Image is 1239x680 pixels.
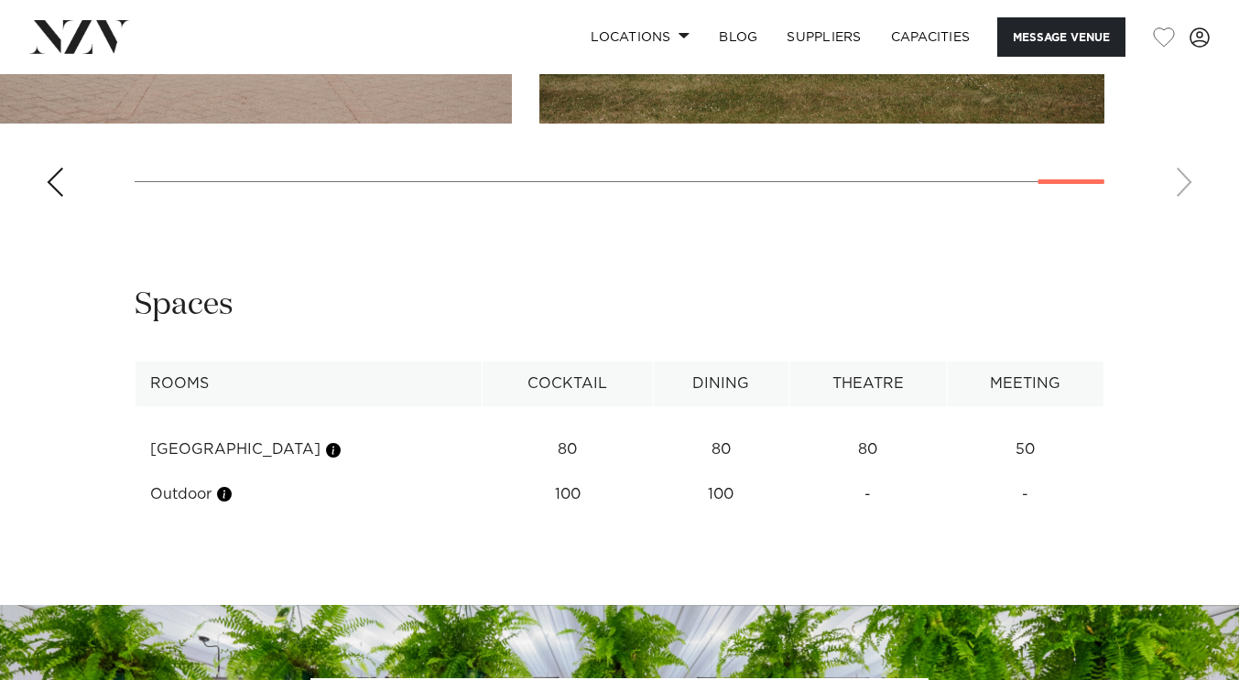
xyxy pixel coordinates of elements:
[653,472,788,517] td: 100
[136,362,483,406] th: Rooms
[997,17,1125,57] button: Message Venue
[653,362,788,406] th: Dining
[876,17,985,57] a: Capacities
[482,362,653,406] th: Cocktail
[482,427,653,472] td: 80
[788,472,947,517] td: -
[135,285,234,326] h2: Spaces
[772,17,875,57] a: SUPPLIERS
[29,20,129,53] img: nzv-logo.png
[947,472,1103,517] td: -
[947,427,1103,472] td: 50
[482,472,653,517] td: 100
[136,427,483,472] td: [GEOGRAPHIC_DATA]
[653,427,788,472] td: 80
[704,17,772,57] a: BLOG
[136,472,483,517] td: Outdoor
[788,427,947,472] td: 80
[788,362,947,406] th: Theatre
[947,362,1103,406] th: Meeting
[576,17,704,57] a: Locations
